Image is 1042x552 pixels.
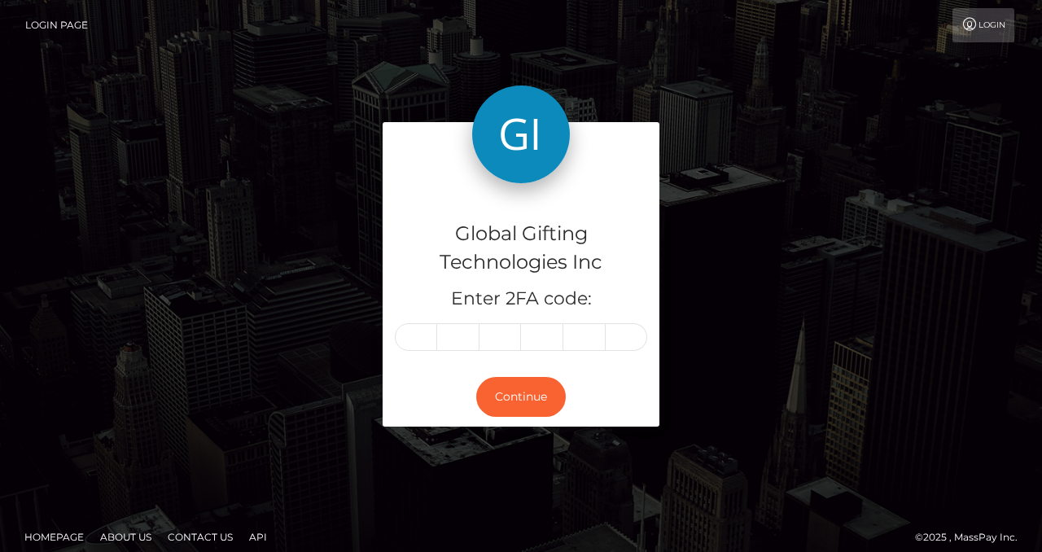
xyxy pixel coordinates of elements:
div: © 2025 , MassPay Inc. [915,528,1030,546]
a: Login Page [25,8,88,42]
a: Homepage [18,524,90,550]
h5: Enter 2FA code: [395,287,647,312]
button: Continue [476,377,566,417]
a: API [243,524,274,550]
h4: Global Gifting Technologies Inc [395,220,647,277]
a: About Us [94,524,158,550]
a: Login [952,8,1014,42]
a: Contact Us [161,524,239,550]
img: Global Gifting Technologies Inc [472,85,570,183]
